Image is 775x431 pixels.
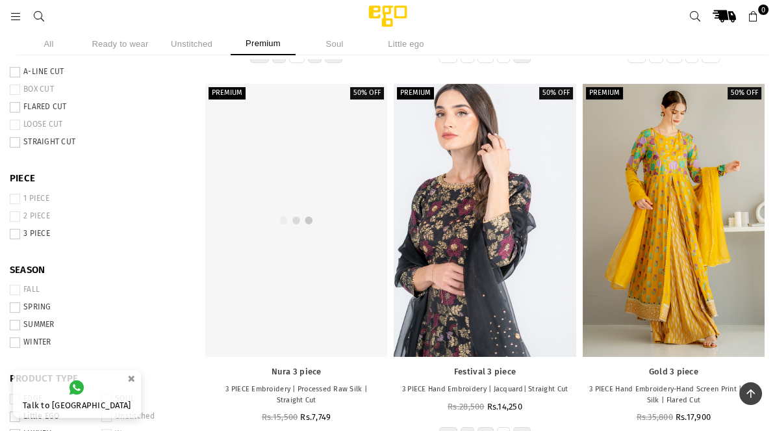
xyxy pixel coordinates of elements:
span: Rs.35,800 [636,412,672,422]
span: PRODUCT TYPE [10,372,185,385]
label: EDGE [10,394,94,404]
label: BOX CUT [10,85,185,95]
label: 1 PIECE [10,194,185,204]
label: 50% off [728,87,761,99]
li: Premium [231,33,296,55]
li: All [16,33,81,55]
a: Festival 3 piece [400,367,569,378]
a: Talk to [GEOGRAPHIC_DATA] [13,370,141,418]
a: Search [27,11,51,21]
li: Ready to wear [88,33,153,55]
span: Rs.15,500 [262,412,298,422]
label: A-LINE CUT [10,67,185,77]
label: 50% off [350,87,384,99]
label: 50% off [539,87,573,99]
a: Nura 3 piece [212,367,381,378]
a: Festival 3 piece [394,84,576,357]
label: FLARED CUT [10,102,185,112]
label: SOUL [101,394,185,404]
span: SEASON [10,264,185,277]
li: Unstitched [159,33,224,55]
span: Rs.7,749 [300,412,331,422]
label: 3 PIECE [10,229,185,239]
p: 3 PIECE Hand Embroidery-Hand Screen Print | Thai Silk | Flared Cut [589,384,758,406]
span: 0 [758,5,769,15]
a: Menu [4,11,27,21]
a: 0 [742,5,765,28]
button: × [123,368,139,389]
a: Nura 3 piece [205,84,387,357]
label: PREMIUM [586,87,623,99]
a: Search [683,5,707,28]
p: 3 PIECE Embroidery | Processed Raw Silk | Straight Cut [212,384,381,406]
span: PIECE [10,172,185,185]
label: Little EGO [10,411,94,422]
li: Little ego [374,33,438,55]
label: Unstitched [101,411,185,422]
span: Rs.14,250 [487,402,522,411]
label: 2 PIECE [10,211,185,222]
p: 3 PIECE Hand Embroidery | Jacquard| Straight Cut [400,384,569,395]
label: PREMIUM [397,87,434,99]
span: Rs.28,500 [448,402,484,411]
img: Ego [333,3,443,29]
label: LOOSE CUT [10,120,185,130]
span: Rs.17,900 [676,412,711,422]
label: STRAIGHT CUT [10,137,185,148]
label: SPRING [10,302,185,313]
li: Soul [302,33,367,55]
label: SUMMER [10,320,185,330]
label: PREMIUM [209,87,246,99]
label: FALL [10,285,185,295]
label: WINTER [10,337,185,348]
a: Gold 3 piece [583,84,765,357]
a: Gold 3 piece [589,367,758,378]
